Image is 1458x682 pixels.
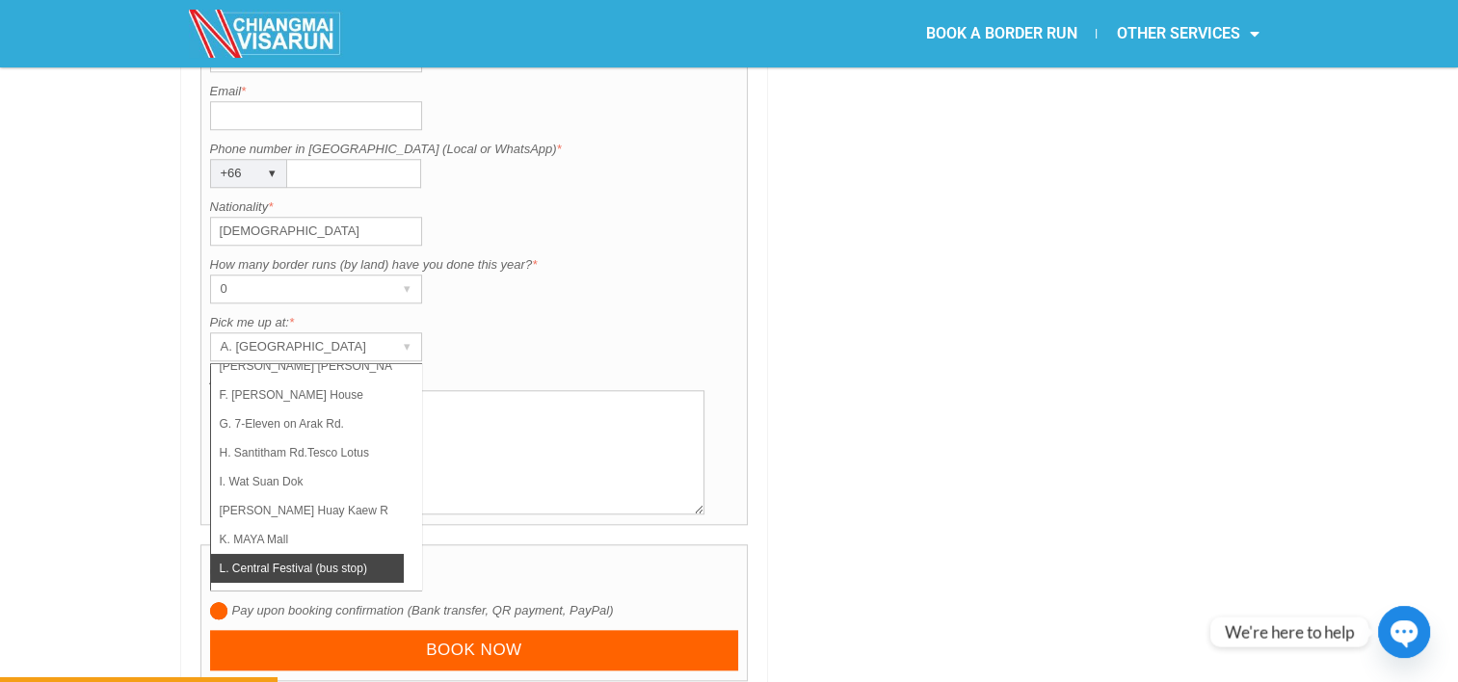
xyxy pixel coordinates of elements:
[211,525,404,554] li: K. MAYA Mall
[210,601,739,620] label: Pay upon booking confirmation (Bank transfer, QR payment, PayPal)
[210,553,739,601] h4: Order
[906,12,1096,56] a: BOOK A BORDER RUN
[211,496,404,525] li: [PERSON_NAME] Huay Kaew Rd. [GEOGRAPHIC_DATA]
[210,197,739,217] label: Nationality
[729,12,1278,56] nav: Menu
[211,438,404,467] li: H. Santitham Rd.Tesco Lotus
[210,82,739,101] label: Email
[210,255,739,275] label: How many border runs (by land) have you done this year?
[211,275,384,302] div: 0
[211,352,404,380] li: [PERSON_NAME] [PERSON_NAME] (Thapae)
[394,275,421,302] div: ▾
[211,409,404,438] li: G. 7-Eleven on Arak Rd.
[210,630,739,671] input: Book now
[210,313,739,332] label: Pick me up at:
[210,140,739,159] label: Phone number in [GEOGRAPHIC_DATA] (Local or WhatsApp)
[1097,12,1278,56] a: OTHER SERVICES
[211,467,404,496] li: I. Wat Suan Dok
[211,380,404,409] li: F. [PERSON_NAME] House
[211,333,384,360] div: A. [GEOGRAPHIC_DATA]
[259,160,286,187] div: ▾
[211,554,404,583] li: L. Central Festival (bus stop)
[394,333,421,360] div: ▾
[210,371,739,390] label: Additional request if any
[211,160,250,187] div: +66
